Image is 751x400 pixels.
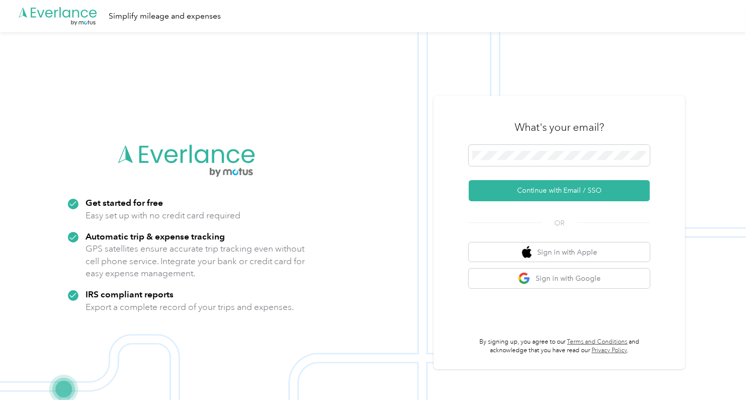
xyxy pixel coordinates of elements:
[469,180,650,201] button: Continue with Email / SSO
[86,231,225,242] strong: Automatic trip & expense tracking
[518,272,531,285] img: google logo
[86,243,305,280] p: GPS satellites ensure accurate trip tracking even without cell phone service. Integrate your bank...
[86,197,163,208] strong: Get started for free
[469,243,650,262] button: apple logoSign in with Apple
[542,218,577,228] span: OR
[86,301,294,313] p: Export a complete record of your trips and expenses.
[592,347,627,354] a: Privacy Policy
[567,338,628,346] a: Terms and Conditions
[109,10,221,23] div: Simplify mileage and expenses
[515,120,604,134] h3: What's your email?
[469,338,650,355] p: By signing up, you agree to our and acknowledge that you have read our .
[86,209,240,222] p: Easy set up with no credit card required
[86,289,174,299] strong: IRS compliant reports
[469,269,650,288] button: google logoSign in with Google
[522,246,532,259] img: apple logo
